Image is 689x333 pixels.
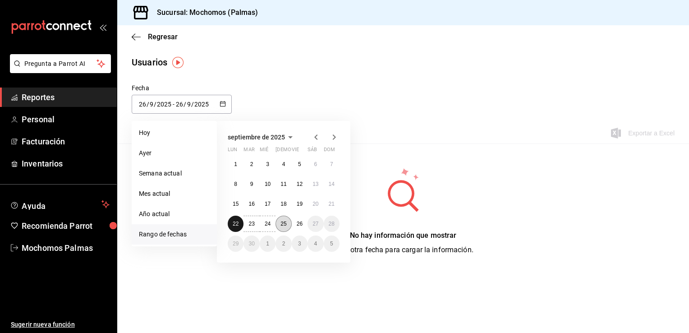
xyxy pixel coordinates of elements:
[308,236,323,252] button: 4 de octubre de 2025
[265,201,271,207] abbr: 17 de septiembre de 2025
[308,147,317,156] abbr: sábado
[324,156,340,172] button: 7 de septiembre de 2025
[228,216,243,232] button: 22 de septiembre de 2025
[248,221,254,227] abbr: 23 de septiembre de 2025
[329,201,335,207] abbr: 21 de septiembre de 2025
[298,161,301,167] abbr: 5 de septiembre de 2025
[228,132,296,143] button: septiembre de 2025
[312,221,318,227] abbr: 27 de septiembre de 2025
[312,181,318,187] abbr: 13 de septiembre de 2025
[132,55,167,69] div: Usuarios
[243,196,259,212] button: 16 de septiembre de 2025
[184,101,186,108] span: /
[250,161,253,167] abbr: 2 de septiembre de 2025
[233,221,239,227] abbr: 22 de septiembre de 2025
[233,201,239,207] abbr: 15 de septiembre de 2025
[280,181,286,187] abbr: 11 de septiembre de 2025
[234,161,237,167] abbr: 1 de septiembre de 2025
[148,32,178,41] span: Regresar
[329,181,335,187] abbr: 14 de septiembre de 2025
[308,216,323,232] button: 27 de septiembre de 2025
[243,156,259,172] button: 2 de septiembre de 2025
[243,147,254,156] abbr: martes
[297,201,303,207] abbr: 19 de septiembre de 2025
[280,221,286,227] abbr: 25 de septiembre de 2025
[312,201,318,207] abbr: 20 de septiembre de 2025
[297,181,303,187] abbr: 12 de septiembre de 2025
[260,156,276,172] button: 3 de septiembre de 2025
[292,236,308,252] button: 3 de octubre de 2025
[308,196,323,212] button: 20 de septiembre de 2025
[228,236,243,252] button: 29 de septiembre de 2025
[233,240,239,247] abbr: 29 de septiembre de 2025
[292,156,308,172] button: 5 de septiembre de 2025
[172,57,184,68] img: Tooltip marker
[329,221,335,227] abbr: 28 de septiembre de 2025
[280,201,286,207] abbr: 18 de septiembre de 2025
[250,181,253,187] abbr: 9 de septiembre de 2025
[187,101,191,108] input: Month
[22,113,110,125] span: Personal
[6,65,111,75] a: Pregunta a Parrot AI
[330,161,333,167] abbr: 7 de septiembre de 2025
[333,245,473,254] span: Elige otra fecha para cargar la información.
[228,147,237,156] abbr: lunes
[276,147,329,156] abbr: jueves
[314,240,317,247] abbr: 4 de octubre de 2025
[276,156,291,172] button: 4 de septiembre de 2025
[248,240,254,247] abbr: 30 de septiembre de 2025
[99,23,106,31] button: open_drawer_menu
[330,240,333,247] abbr: 5 de octubre de 2025
[308,176,323,192] button: 13 de septiembre de 2025
[132,224,217,245] li: Rango de fechas
[292,147,299,156] abbr: viernes
[132,184,217,204] li: Mes actual
[292,176,308,192] button: 12 de septiembre de 2025
[298,240,301,247] abbr: 3 de octubre de 2025
[260,236,276,252] button: 1 de octubre de 2025
[282,161,285,167] abbr: 4 de septiembre de 2025
[266,161,269,167] abbr: 3 de septiembre de 2025
[150,7,258,18] h3: Sucursal: Mochomos (Palmas)
[265,181,271,187] abbr: 10 de septiembre de 2025
[22,199,98,210] span: Ayuda
[243,216,259,232] button: 23 de septiembre de 2025
[260,147,268,156] abbr: miércoles
[228,196,243,212] button: 15 de septiembre de 2025
[297,221,303,227] abbr: 26 de septiembre de 2025
[175,101,184,108] input: Day
[276,176,291,192] button: 11 de septiembre de 2025
[22,157,110,170] span: Inventarios
[228,176,243,192] button: 8 de septiembre de 2025
[22,135,110,148] span: Facturación
[234,181,237,187] abbr: 8 de septiembre de 2025
[191,101,194,108] span: /
[228,134,285,141] span: septiembre de 2025
[132,163,217,184] li: Semana actual
[276,216,291,232] button: 25 de septiembre de 2025
[314,161,317,167] abbr: 6 de septiembre de 2025
[24,59,97,69] span: Pregunta a Parrot AI
[22,220,110,232] span: Recomienda Parrot
[324,236,340,252] button: 5 de octubre de 2025
[324,216,340,232] button: 28 de septiembre de 2025
[132,83,232,93] div: Fecha
[228,156,243,172] button: 1 de septiembre de 2025
[333,230,473,241] div: No hay información que mostrar
[260,176,276,192] button: 10 de septiembre de 2025
[11,320,110,329] span: Sugerir nueva función
[292,196,308,212] button: 19 de septiembre de 2025
[292,216,308,232] button: 26 de septiembre de 2025
[260,196,276,212] button: 17 de septiembre de 2025
[22,242,110,254] span: Mochomos Palmas
[132,204,217,224] li: Año actual
[138,101,147,108] input: Day
[248,201,254,207] abbr: 16 de septiembre de 2025
[324,196,340,212] button: 21 de septiembre de 2025
[132,123,217,143] li: Hoy
[132,32,178,41] button: Regresar
[243,236,259,252] button: 30 de septiembre de 2025
[324,147,335,156] abbr: domingo
[147,101,149,108] span: /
